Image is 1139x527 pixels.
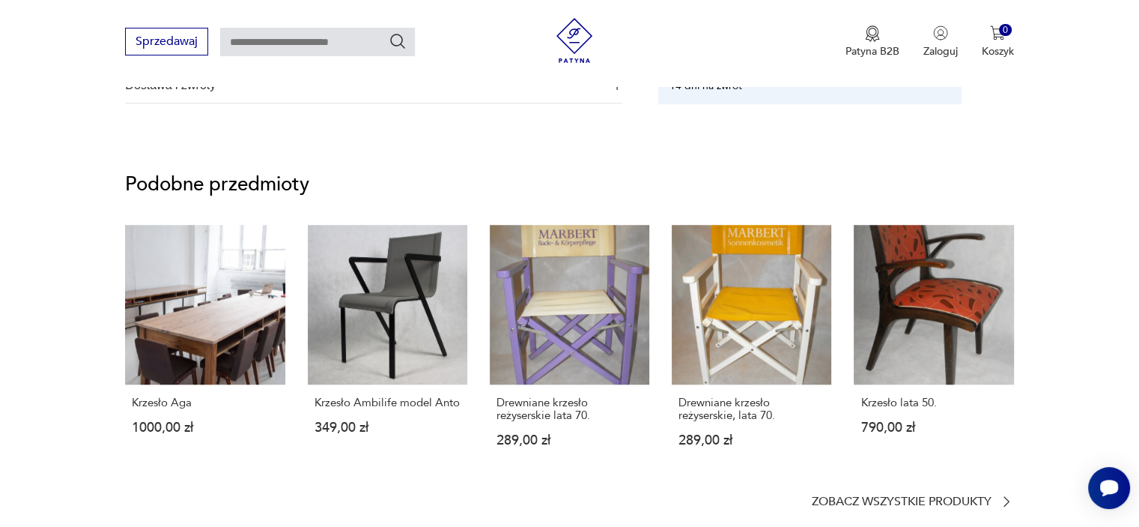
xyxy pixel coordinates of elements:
a: Zobacz wszystkie produkty [812,494,1014,509]
p: Podobne przedmioty [125,175,1013,193]
button: 0Koszyk [982,25,1014,58]
a: Sprzedawaj [125,37,208,48]
a: Krzesło AgaKrzesło Aga1000,00 zł [125,225,285,476]
a: Drewniane krzesło reżyserskie, lata 70.Drewniane krzesło reżyserskie, lata 70.289,00 zł [672,225,831,476]
p: Krzesło Aga [132,397,278,409]
p: Krzesło lata 50. [860,397,1006,409]
p: Koszyk [982,44,1014,58]
p: 289,00 zł [496,434,643,447]
a: Krzesło lata 50.Krzesło lata 50.790,00 zł [854,225,1013,476]
a: Krzesło Ambilife model AntoKrzesło Ambilife model Anto349,00 zł [308,225,467,476]
img: Ikona koszyka [990,25,1005,40]
button: Zaloguj [923,25,958,58]
p: 349,00 zł [315,421,461,434]
p: Patyna B2B [845,44,899,58]
p: Drewniane krzesło reżyserskie, lata 70. [678,397,824,422]
img: Ikona medalu [865,25,880,42]
button: Szukaj [389,32,407,50]
p: 289,00 zł [678,434,824,447]
img: Ikonka użytkownika [933,25,948,40]
p: Zaloguj [923,44,958,58]
a: Ikona medaluPatyna B2B [845,25,899,58]
p: 1000,00 zł [132,421,278,434]
p: 790,00 zł [860,421,1006,434]
div: 0 [999,24,1012,37]
iframe: Smartsupp widget button [1088,467,1130,509]
p: Zobacz wszystkie produkty [812,497,991,507]
button: Patyna B2B [845,25,899,58]
p: Drewniane krzesło reżyserskie lata 70. [496,397,643,422]
p: Krzesło Ambilife model Anto [315,397,461,409]
a: Drewniane krzesło reżyserskie lata 70.Drewniane krzesło reżyserskie lata 70.289,00 zł [490,225,649,476]
button: Sprzedawaj [125,28,208,55]
img: Patyna - sklep z meblami i dekoracjami vintage [552,18,597,63]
